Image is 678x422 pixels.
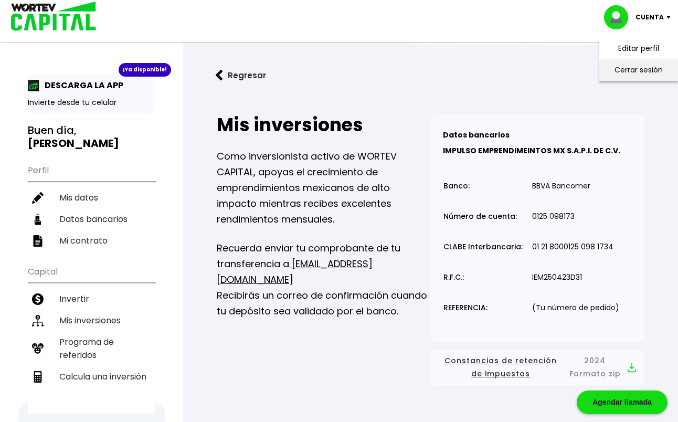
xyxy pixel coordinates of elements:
a: flecha izquierdaRegresar [200,61,661,89]
h2: Mis inversiones [217,114,431,135]
a: Datos bancarios [28,208,155,230]
div: ¡Ya disponible! [119,63,171,77]
img: app-icon [28,80,39,91]
p: (Tu número de pedido) [532,304,619,312]
img: datos-icon.10cf9172.svg [32,214,44,225]
img: inversiones-icon.6695dc30.svg [32,315,44,326]
p: REFERENCIA: [443,304,488,312]
button: Constancias de retención de impuestos2024 Formato zip [439,354,636,381]
a: Invertir [28,288,155,310]
p: BBVA Bancomer [532,182,590,190]
a: Calcula una inversión [28,366,155,387]
p: R.F.C.: [443,273,464,281]
p: Recuerda enviar tu comprobante de tu transferencia a Recibirás un correo de confirmación cuando t... [217,240,431,319]
img: icon-down [664,16,678,19]
img: editar-icon.952d3147.svg [32,192,44,204]
h3: Buen día, [28,124,155,150]
img: recomiendanos-icon.9b8e9327.svg [32,343,44,354]
p: DESCARGA LA APP [39,79,123,92]
ul: Capital [28,260,155,414]
button: Regresar [200,61,282,89]
p: 01 21 8000125 098 1734 [532,243,613,251]
p: CLABE Interbancaria: [443,243,523,251]
p: IEM250423D31 [532,273,582,281]
img: profile-image [604,5,635,29]
p: Como inversionista activo de WORTEV CAPITAL, apoyas el crecimiento de emprendimientos mexicanos d... [217,149,431,227]
div: Agendar llamada [577,391,668,414]
img: contrato-icon.f2db500c.svg [32,235,44,247]
img: calculadora-icon.17d418c4.svg [32,371,44,383]
a: Mi contrato [28,230,155,251]
a: Programa de referidos [28,331,155,366]
b: IMPULSO EMPRENDIMEINTOS MX S.A.P.I. DE C.V. [443,145,620,156]
p: Invierte desde tu celular [28,97,155,108]
b: Datos bancarios [443,130,510,140]
a: [EMAIL_ADDRESS][DOMAIN_NAME] [217,257,373,286]
a: Mis datos [28,187,155,208]
p: Cuenta [635,9,664,25]
span: Constancias de retención de impuestos [439,354,562,381]
b: [PERSON_NAME] [28,136,119,151]
img: invertir-icon.b3b967d7.svg [32,293,44,305]
p: 0125 098173 [532,213,575,220]
ul: Perfil [28,159,155,251]
p: Número de cuenta: [443,213,517,220]
a: Mis inversiones [28,310,155,331]
a: Editar perfil [618,43,659,54]
img: flecha izquierda [216,70,223,81]
p: Banco: [443,182,470,190]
